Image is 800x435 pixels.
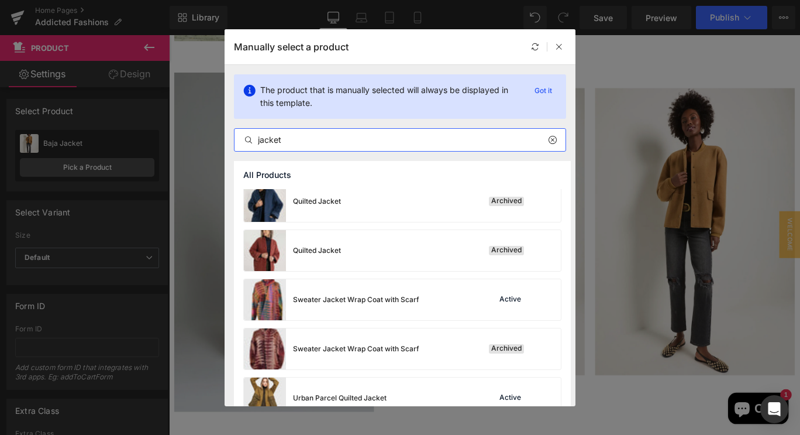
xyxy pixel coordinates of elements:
[497,393,523,403] div: Active
[244,279,286,320] img: product-img
[242,60,465,382] img: Baja Jacket
[497,295,523,304] div: Active
[661,197,708,250] span: Welcome Discount
[293,245,341,256] div: Quilted Jacket
[293,196,341,207] div: Quilted Jacket
[489,197,524,206] div: Archived
[489,344,524,354] div: Archived
[530,84,557,98] p: Got it
[489,246,524,255] div: Archived
[244,328,286,369] img: product-img
[235,133,565,147] input: Search products
[478,60,702,382] img: Baja Jacket
[293,393,387,403] div: Urban Parcel Quilted Jacket
[244,181,286,222] img: product-img
[760,395,788,423] div: Open Intercom Messenger
[6,42,230,423] img: Snakes on-Rain Poncho
[234,161,571,189] div: All Products
[234,41,349,53] p: Manually select a product
[244,378,286,419] img: product-img
[293,294,419,305] div: Sweater Jacket Wrap Coat with Scarf
[260,84,520,109] p: The product that is manually selected will always be displayed in this template.
[244,230,286,271] img: product-img
[293,344,419,354] div: Sweater Jacket Wrap Coat with Scarf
